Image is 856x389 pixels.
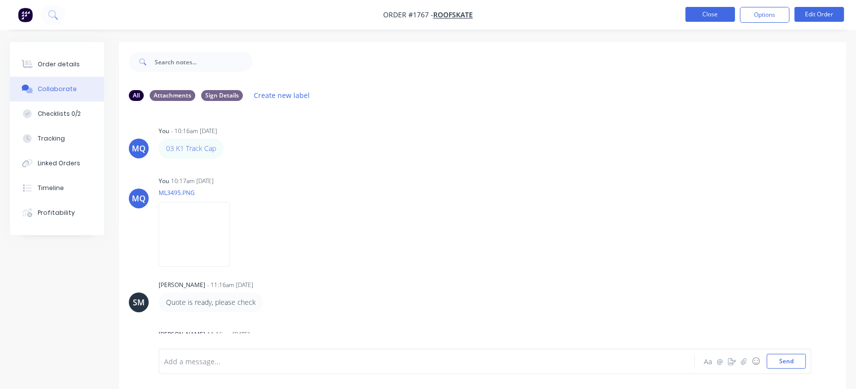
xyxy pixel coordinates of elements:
div: [PERSON_NAME] [159,330,205,339]
button: Collaborate [10,77,104,101]
button: Checklists 0/2 [10,101,104,126]
div: All [129,90,144,101]
div: - 10:16am [DATE] [171,127,217,136]
button: Profitability [10,200,104,225]
a: RoofSkate [433,10,473,20]
div: SM [133,296,145,308]
input: Search notes... [155,52,253,72]
button: Close [685,7,735,22]
div: Attachments [150,90,195,101]
img: Factory [18,7,33,22]
div: MQ [132,143,146,154]
div: Sign Details [201,90,243,101]
div: MQ [132,193,146,204]
p: Quote is ready, please check [166,297,256,307]
div: You [159,177,169,186]
div: Linked Orders [38,159,80,168]
div: You [159,127,169,136]
div: 11:16am [DATE] [207,330,250,339]
a: 03 K1 Track Cap [166,144,216,153]
div: Profitability [38,208,75,217]
button: Timeline [10,176,104,200]
button: Options [740,7,790,23]
div: Order details [38,60,80,69]
button: Edit Order [795,7,844,22]
button: Linked Orders [10,151,104,176]
button: Order details [10,52,104,77]
button: Create new label [249,89,315,102]
button: Tracking [10,126,104,151]
button: @ [714,355,726,367]
p: ML3495.PNG [159,189,240,197]
div: 10:17am [DATE] [171,177,214,186]
button: Aa [702,355,714,367]
div: [PERSON_NAME] [159,281,205,290]
div: Timeline [38,184,64,193]
div: Tracking [38,134,65,143]
div: Collaborate [38,85,77,94]
div: Checklists 0/2 [38,109,81,118]
button: ☺ [750,355,762,367]
button: Send [767,354,806,369]
div: - 11:16am [DATE] [207,281,253,290]
span: Order #1767 - [383,10,433,20]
